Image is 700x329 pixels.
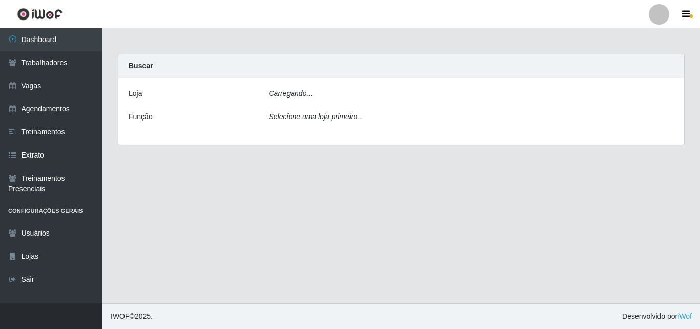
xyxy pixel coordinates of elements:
[677,312,692,320] a: iWof
[129,62,153,70] strong: Buscar
[129,88,142,99] label: Loja
[111,312,130,320] span: IWOF
[269,112,363,121] i: Selecione uma loja primeiro...
[269,89,313,98] i: Carregando...
[111,311,153,322] span: © 2025 .
[129,111,153,122] label: Função
[622,311,692,322] span: Desenvolvido por
[17,8,63,21] img: CoreUI Logo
